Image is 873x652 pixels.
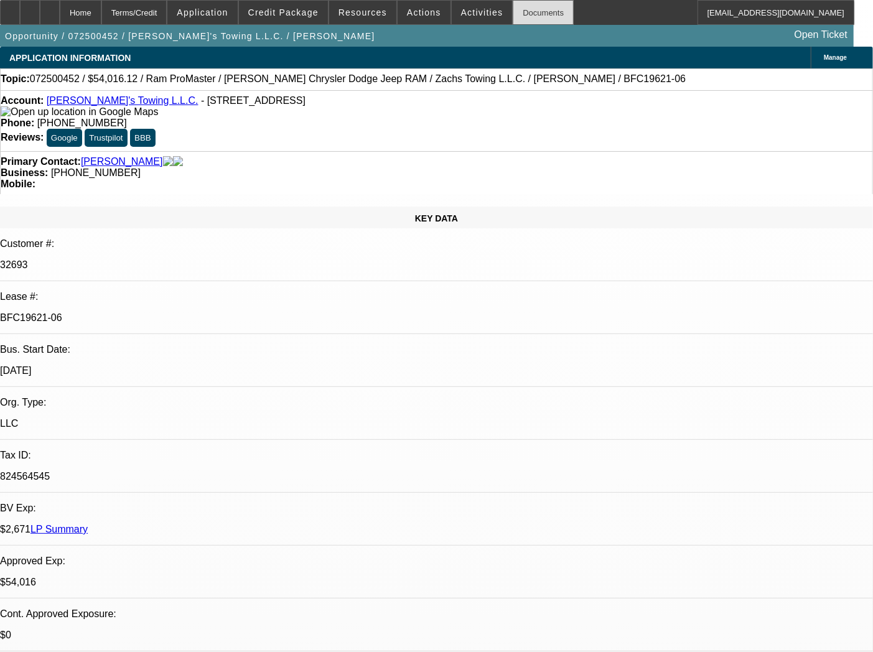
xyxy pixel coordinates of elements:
[51,167,141,178] span: [PHONE_NUMBER]
[5,31,375,41] span: Opportunity / 072500452 / [PERSON_NAME]'s Towing L.L.C. / [PERSON_NAME]
[1,73,30,85] strong: Topic:
[248,7,319,17] span: Credit Package
[407,7,441,17] span: Actions
[37,118,127,128] span: [PHONE_NUMBER]
[461,7,503,17] span: Activities
[1,132,44,142] strong: Reviews:
[1,106,158,117] a: View Google Maps
[415,213,458,223] span: KEY DATA
[9,53,131,63] span: APPLICATION INFORMATION
[81,156,163,167] a: [PERSON_NAME]
[790,24,852,45] a: Open Ticket
[85,129,127,147] button: Trustpilot
[329,1,396,24] button: Resources
[824,54,847,61] span: Manage
[1,167,48,178] strong: Business:
[1,179,35,189] strong: Mobile:
[167,1,237,24] button: Application
[201,95,306,106] span: - [STREET_ADDRESS]
[338,7,387,17] span: Resources
[177,7,228,17] span: Application
[30,524,88,534] a: LP Summary
[1,106,158,118] img: Open up location in Google Maps
[173,156,183,167] img: linkedin-icon.png
[239,1,328,24] button: Credit Package
[30,73,686,85] span: 072500452 / $54,016.12 / Ram ProMaster / [PERSON_NAME] Chrysler Dodge Jeep RAM / Zachs Towing L.L...
[398,1,451,24] button: Actions
[47,129,82,147] button: Google
[1,156,81,167] strong: Primary Contact:
[1,118,34,128] strong: Phone:
[47,95,198,106] a: [PERSON_NAME]'s Towing L.L.C.
[1,95,44,106] strong: Account:
[163,156,173,167] img: facebook-icon.png
[452,1,513,24] button: Activities
[130,129,156,147] button: BBB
